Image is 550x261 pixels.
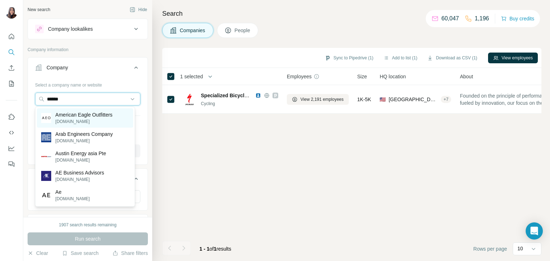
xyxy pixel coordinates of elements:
h4: Search [162,9,541,19]
p: Arab Engineers Company [56,130,113,138]
span: 1 [214,246,217,252]
p: 1,196 [475,14,489,23]
img: Avatar [6,7,17,19]
button: My lists [6,77,17,90]
button: Industry [28,170,148,190]
button: Feedback [6,158,17,171]
span: Employees [287,73,312,80]
button: View 2,191 employees [287,94,349,105]
p: Austin Energy asia Pte [56,150,106,157]
p: Ae [56,188,90,196]
button: Buy credits [501,14,534,24]
img: Arab Engineers Company [41,132,51,142]
button: Search [6,46,17,59]
button: Hide [125,4,152,15]
button: Share filters [112,250,148,257]
span: HQ location [380,73,406,80]
img: Austin Energy asia Pte [41,152,51,162]
button: Use Surfe API [6,126,17,139]
p: 60,047 [442,14,459,23]
span: of [209,246,214,252]
span: results [199,246,231,252]
div: Open Intercom Messenger [526,222,543,240]
p: 10 [517,245,523,252]
button: Dashboard [6,142,17,155]
span: View 2,191 employees [300,96,344,103]
span: Companies [180,27,206,34]
button: Clear [28,250,48,257]
p: Company information [28,46,148,53]
p: [DOMAIN_NAME] [56,176,104,183]
div: Cycling [201,100,278,107]
span: 🇺🇸 [380,96,386,103]
p: AE Business Advisors [56,169,104,176]
span: Specialized Bicycle Components [201,93,279,98]
img: LinkedIn logo [255,93,261,98]
button: HQ location [28,216,148,233]
img: American Eagle Outfitters [41,113,51,123]
div: 1907 search results remaining [59,222,117,228]
button: Company lookalikes [28,20,148,38]
p: [DOMAIN_NAME] [56,138,113,144]
span: [GEOGRAPHIC_DATA], [US_STATE] [389,96,438,103]
span: About [460,73,473,80]
button: Save search [62,250,98,257]
p: [DOMAIN_NAME] [56,157,106,163]
span: 1K-5K [357,96,371,103]
div: Company [47,64,68,71]
img: Ae [41,190,51,200]
div: + 7 [441,96,452,103]
span: 1 - 1 [199,246,209,252]
p: [DOMAIN_NAME] [56,118,113,125]
div: Select a company name or website [35,79,140,88]
img: Logo of Specialized Bicycle Components [184,94,195,105]
img: AE Business Advisors [41,171,51,181]
button: View employees [488,53,538,63]
button: Download as CSV (1) [422,53,482,63]
button: Enrich CSV [6,61,17,74]
p: [DOMAIN_NAME] [56,196,90,202]
button: Add to list (1) [378,53,423,63]
button: Quick start [6,30,17,43]
span: People [235,27,251,34]
div: Company lookalikes [48,25,93,33]
span: Rows per page [473,245,507,252]
span: Size [357,73,367,80]
div: New search [28,6,50,13]
p: American Eagle Outfitters [56,111,113,118]
button: Company [28,59,148,79]
span: 1 selected [180,73,203,80]
button: Sync to Pipedrive (1) [320,53,378,63]
button: Use Surfe on LinkedIn [6,110,17,123]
